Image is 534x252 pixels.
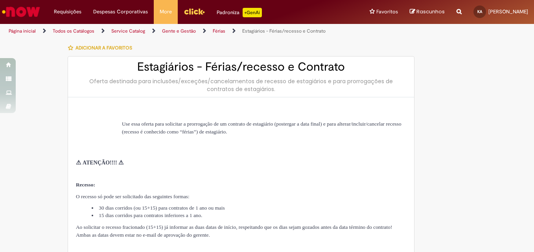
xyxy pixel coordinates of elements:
a: Página inicial [9,28,36,34]
a: Rascunhos [410,8,445,16]
span: Adicionar a Favoritos [75,45,132,51]
strong: Recesso: [76,182,95,188]
span: Use essa oferta para solicitar a prorrogação de um contrato de estagiário (postergar a data final... [122,121,401,135]
span: Requisições [54,8,81,16]
a: Todos os Catálogos [53,28,94,34]
img: ServiceNow [1,4,41,20]
div: Oferta destinada para inclusões/exceções/cancelamentos de recesso de estagiários e para prorrogaç... [76,77,406,93]
span: ⚠ [76,159,81,166]
span: ⚠ [118,159,123,166]
span: Favoritos [376,8,398,16]
a: Gente e Gestão [162,28,196,34]
div: Padroniza [217,8,262,17]
img: click_logo_yellow_360x200.png [184,5,205,17]
span: KA [477,9,482,14]
ul: Trilhas de página [6,24,350,38]
button: Adicionar a Favoritos [68,40,136,56]
span: Rascunhos [416,8,445,15]
span: O recesso só pode ser solicitado das seguintes formas: [76,194,190,199]
li: 15 dias corridos para contratos inferiores a 1 ano. [92,212,406,219]
span: Ao solicitar o recesso fracionado (15+15) já informar as duas datas de início, respeitando que os... [76,224,392,238]
span: ATENÇÃO!!!! [83,160,117,166]
span: [PERSON_NAME] [488,8,528,15]
span: Despesas Corporativas [93,8,148,16]
p: +GenAi [243,8,262,17]
a: Estagiários - Férias/recesso e Contrato [242,28,326,34]
a: Service Catalog [111,28,145,34]
h2: Estagiários - Férias/recesso e Contrato [76,60,406,73]
a: Férias [213,28,225,34]
img: Estagiários - Férias/recesso e Contrato [81,109,117,151]
li: 30 dias corridos (ou 15+15) para contratos de 1 ano ou mais [92,204,406,212]
span: More [160,8,172,16]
